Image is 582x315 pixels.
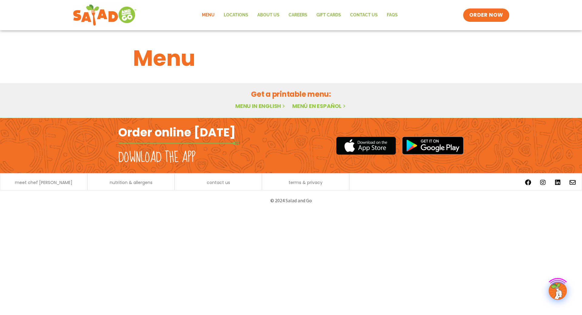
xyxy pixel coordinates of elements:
[73,3,137,27] img: new-SAG-logo-768×292
[207,180,230,185] a: contact us
[469,12,503,19] span: ORDER NOW
[15,180,72,185] a: meet chef [PERSON_NAME]
[133,42,449,75] h1: Menu
[197,8,402,22] nav: Menu
[292,102,347,110] a: Menú en español
[133,89,449,99] h2: Get a printable menu:
[235,102,286,110] a: Menu in English
[118,125,236,140] h2: Order online [DATE]
[402,136,464,155] img: google_play
[118,142,239,145] img: fork
[346,8,382,22] a: Contact Us
[110,180,152,185] a: nutrition & allergens
[121,196,461,205] p: © 2024 Salad and Go
[219,8,253,22] a: Locations
[312,8,346,22] a: GIFT CARDS
[118,149,196,166] h2: Download the app
[463,8,509,22] a: ORDER NOW
[284,8,312,22] a: Careers
[197,8,219,22] a: Menu
[289,180,323,185] a: terms & privacy
[336,136,396,156] img: appstore
[382,8,402,22] a: FAQs
[253,8,284,22] a: About Us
